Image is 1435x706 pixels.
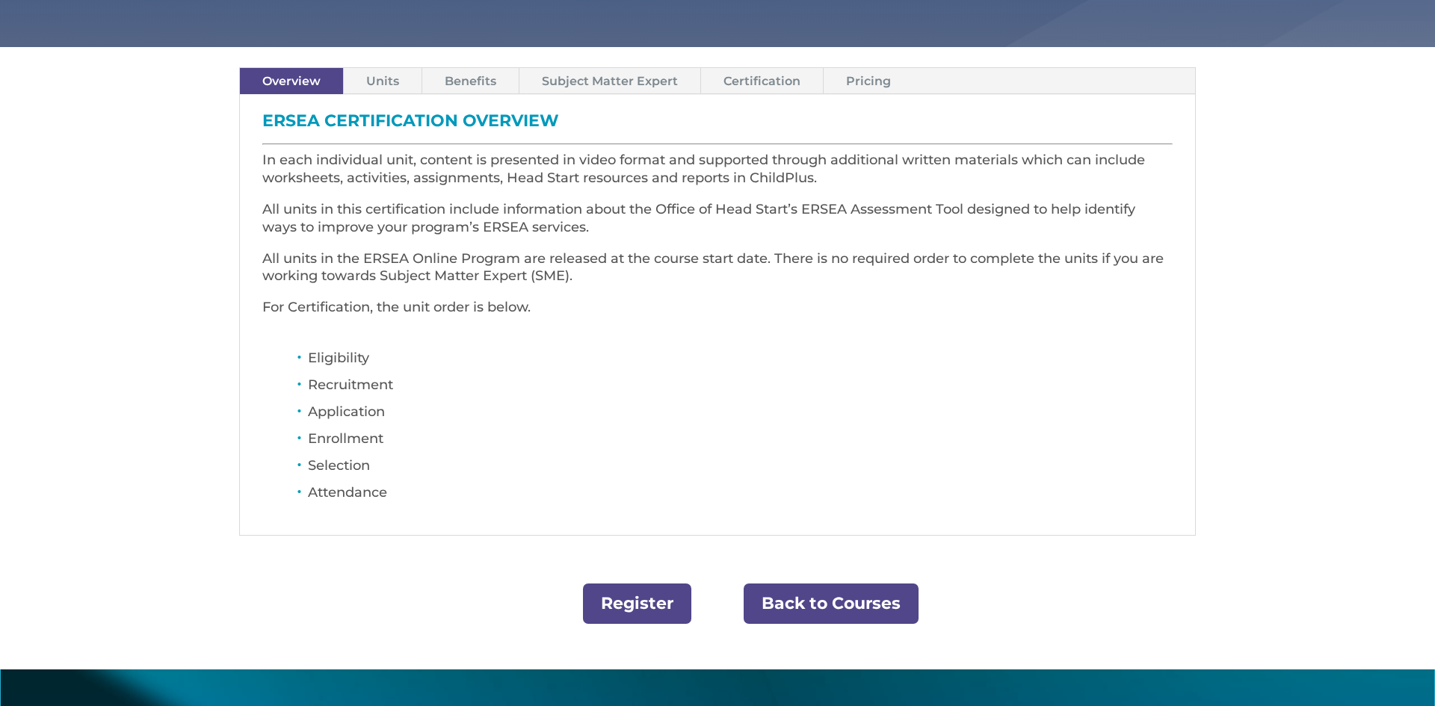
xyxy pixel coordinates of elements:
span: For Certification, the unit order is below. [262,299,531,315]
p: All units in this certification include information about the Office of Head Start’s ERSEA Assess... [262,201,1173,250]
span: All units in the ERSEA Online Program are released at the course start date. There is no required... [262,250,1164,285]
a: Benefits [422,68,519,94]
a: Back to Courses [744,583,919,625]
a: Pricing [824,68,913,94]
a: Register [583,583,691,625]
a: Units [344,68,422,94]
a: Certification [701,68,823,94]
span: Recruitment [308,377,393,393]
span: Attendance [308,484,387,501]
a: Overview [240,68,343,94]
h3: ERSEA Certification Overview [262,113,1173,137]
span: Selection [308,457,370,474]
span: Application [308,403,385,420]
a: Subject Matter Expert [519,68,700,94]
span: Eligibility [308,350,369,366]
span: In each individual unit, content is presented in video format and supported through additional wr... [262,152,1145,186]
span: Enrollment [308,430,383,447]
